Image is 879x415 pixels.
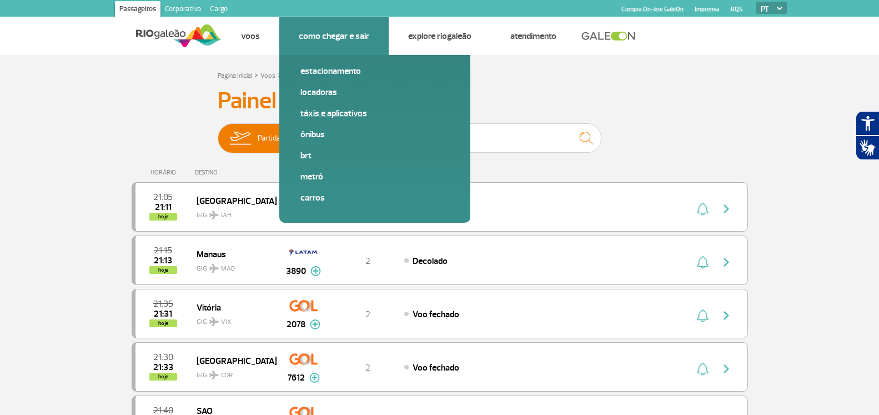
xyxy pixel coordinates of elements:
button: Abrir tradutor de língua de sinais. [856,136,879,160]
span: 2025-10-01 21:05:00 [153,193,173,201]
span: GIG [197,258,268,274]
div: Plugin de acessibilidade da Hand Talk. [856,111,879,160]
span: Vitória [197,300,268,314]
a: Ônibus [300,128,449,141]
a: Cargo [205,1,232,19]
span: 2025-10-01 21:40:00 [153,407,173,414]
img: seta-direita-painel-voo.svg [720,256,733,269]
input: Voo, cidade ou cia aérea [379,123,601,153]
a: Compra On-line GaleOn [621,6,684,13]
a: RQS [731,6,743,13]
span: 2 [365,362,370,373]
span: Partidas [258,124,284,153]
span: 2 [365,309,370,320]
span: Voo fechado [413,309,459,320]
a: Imprensa [695,6,720,13]
img: mais-info-painel-voo.svg [309,373,320,383]
a: BRT [300,149,449,162]
span: 2025-10-01 21:11:00 [155,203,172,211]
a: Carros [300,192,449,204]
a: Locadoras [300,86,449,98]
span: 2025-10-01 21:35:00 [153,300,173,308]
a: Estacionamento [300,65,449,77]
img: destiny_airplane.svg [209,317,219,326]
span: Decolado [413,256,448,267]
span: 3890 [286,264,306,278]
a: Explore RIOgaleão [408,31,471,42]
span: hoje [149,266,177,274]
span: 2025-10-01 21:31:40 [154,310,172,318]
a: Metrô [300,171,449,183]
span: GIG [197,311,268,327]
img: sino-painel-voo.svg [697,309,709,322]
span: GIG [197,364,268,381]
span: MAO [221,264,235,274]
a: > [278,68,282,81]
a: Voos [241,31,260,42]
img: seta-direita-painel-voo.svg [720,362,733,376]
span: 2025-10-01 21:30:00 [153,353,173,361]
span: hoje [149,213,177,221]
span: [GEOGRAPHIC_DATA] [197,353,268,368]
span: 2025-10-01 21:33:02 [153,363,173,371]
span: GIG [197,204,268,221]
span: 7612 [288,371,305,384]
a: Passageiros [115,1,160,19]
span: hoje [149,319,177,327]
a: Voos [260,72,275,80]
img: seta-direita-painel-voo.svg [720,202,733,216]
span: IAH [221,211,232,221]
img: destiny_airplane.svg [209,211,219,219]
a: > [254,68,258,81]
span: 2025-10-01 21:15:00 [154,247,172,254]
img: sino-painel-voo.svg [697,256,709,269]
img: destiny_airplane.svg [209,371,219,379]
img: slider-embarque [223,124,258,153]
img: mais-info-painel-voo.svg [310,319,320,329]
span: Manaus [197,247,268,261]
a: Táxis e aplicativos [300,107,449,119]
img: sino-painel-voo.svg [697,362,709,376]
a: Página Inicial [218,72,252,80]
div: DESTINO [195,169,276,176]
span: VIX [221,317,232,327]
span: Voo fechado [413,362,459,373]
a: Atendimento [510,31,556,42]
span: hoje [149,373,177,381]
span: 2 [365,256,370,267]
div: CIA AÉREA [276,169,331,176]
img: mais-info-painel-voo.svg [310,266,321,276]
span: 2078 [287,318,305,331]
span: COR [221,371,233,381]
span: 2025-10-01 21:13:47 [154,257,172,264]
button: Abrir recursos assistivos. [856,111,879,136]
span: [GEOGRAPHIC_DATA] [197,193,268,208]
a: Como chegar e sair [299,31,369,42]
div: HORÁRIO [135,169,195,176]
img: destiny_airplane.svg [209,264,219,273]
h3: Painel de Voos [218,87,662,115]
a: Corporativo [160,1,205,19]
img: sino-painel-voo.svg [697,202,709,216]
img: seta-direita-painel-voo.svg [720,309,733,322]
